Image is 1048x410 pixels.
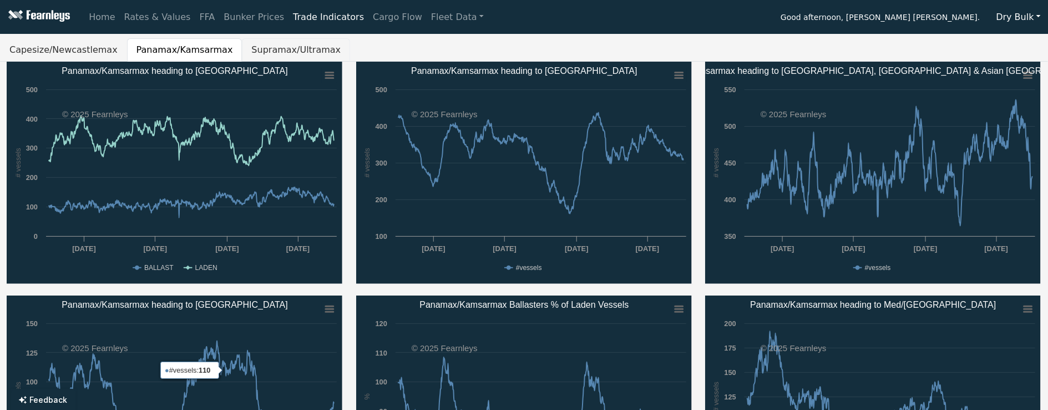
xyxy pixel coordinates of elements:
[725,344,736,352] text: 175
[725,319,736,328] text: 200
[412,343,478,353] text: © 2025 Fearnleys
[375,159,387,167] text: 300
[368,6,427,28] a: Cargo Flow
[412,109,478,119] text: © 2025 Fearnleys
[26,86,38,94] text: 500
[242,38,350,62] button: Supramax/Ultramax
[725,196,736,204] text: 400
[120,6,195,28] a: Rates & Values
[26,378,38,386] text: 100
[375,196,387,204] text: 200
[375,86,387,94] text: 500
[712,148,721,177] text: # vessels
[751,300,996,310] text: Panamax/Kamsarmax heading to Med/[GEOGRAPHIC_DATA]
[771,244,794,253] text: [DATE]
[7,62,342,284] svg: Panamax/Kamsarmax heading to China
[411,66,637,76] text: Panamax/Kamsarmax heading to [GEOGRAPHIC_DATA]
[725,86,736,94] text: 550
[26,349,38,357] text: 125
[34,232,38,241] text: 0
[195,6,220,28] a: FFA
[62,300,288,310] text: Panamax/Kamsarmax heading to [GEOGRAPHIC_DATA]
[725,368,736,377] text: 150
[144,244,167,253] text: [DATE]
[705,62,1041,284] svg: Panamax/Kamsarmax heading to Australia, Indonesia & Asian Russia
[165,366,169,374] tspan: ●
[725,393,736,401] text: 125
[914,244,938,253] text: [DATE]
[363,148,371,177] text: # vessels
[84,6,119,28] a: Home
[195,264,217,272] text: LADEN
[516,264,542,272] text: #vessels
[725,232,736,241] text: 350
[375,319,387,328] text: 120
[493,244,516,253] text: [DATE]
[865,264,891,272] text: #vessels
[842,244,865,253] text: [DATE]
[62,109,128,119] text: © 2025 Fearnleys
[635,244,659,253] text: [DATE]
[725,122,736,131] text: 500
[72,244,95,253] text: [DATE]
[26,319,38,328] text: 150
[26,115,38,123] text: 400
[565,244,588,253] text: [DATE]
[62,343,128,353] text: © 2025 Fearnleys
[761,343,827,353] text: © 2025 Fearnleys
[219,6,288,28] a: Bunker Prices
[144,264,174,272] text: BALLAST
[419,300,629,309] text: Panamax/Kamsarmax Ballasters % of Laden Vessels
[422,244,445,253] text: [DATE]
[375,349,387,357] text: 110
[781,9,980,28] span: Good afternoon, [PERSON_NAME] [PERSON_NAME].
[14,148,22,177] text: # vessels
[26,203,38,211] text: 100
[215,244,239,253] text: [DATE]
[375,122,387,131] text: 400
[375,232,387,241] text: 100
[286,244,310,253] text: [DATE]
[199,366,210,374] tspan: 110
[985,244,1008,253] text: [DATE]
[375,378,387,386] text: 100
[26,173,38,182] text: 200
[725,159,736,167] text: 450
[288,6,368,28] a: Trade Indicators
[989,7,1048,28] button: Dry Bulk
[363,393,371,399] text: %
[761,109,827,119] text: © 2025 Fearnleys
[62,66,288,76] text: Panamax/Kamsarmax heading to [GEOGRAPHIC_DATA]
[427,6,488,28] a: Fleet Data
[356,62,692,284] svg: Panamax/Kamsarmax heading to South Atlantic
[127,38,242,62] button: Panamax/Kamsarmax
[26,144,38,152] text: 300
[6,10,70,24] img: Fearnleys Logo
[165,366,210,374] text: #vessels:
